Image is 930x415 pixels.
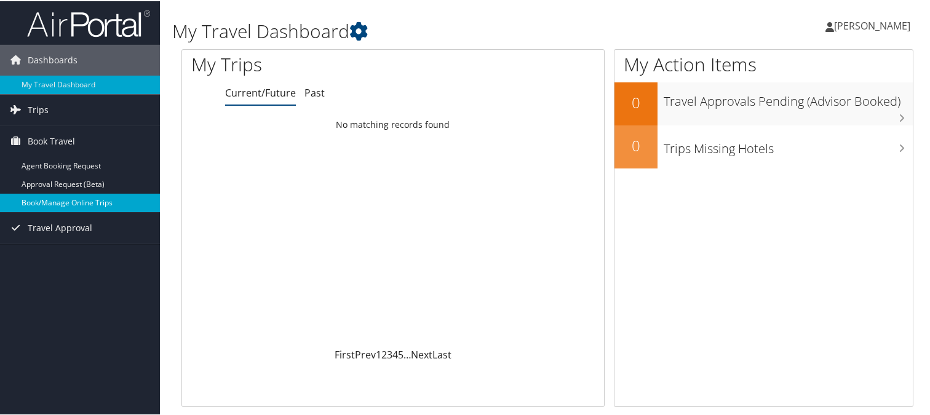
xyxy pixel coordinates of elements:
[28,125,75,156] span: Book Travel
[172,17,672,43] h1: My Travel Dashboard
[614,134,658,155] h2: 0
[28,44,77,74] span: Dashboards
[411,347,432,360] a: Next
[614,50,913,76] h1: My Action Items
[825,6,923,43] a: [PERSON_NAME]
[355,347,376,360] a: Prev
[614,124,913,167] a: 0Trips Missing Hotels
[398,347,403,360] a: 5
[182,113,604,135] td: No matching records found
[664,133,913,156] h3: Trips Missing Hotels
[381,347,387,360] a: 2
[387,347,392,360] a: 3
[432,347,451,360] a: Last
[614,91,658,112] h2: 0
[28,211,92,242] span: Travel Approval
[392,347,398,360] a: 4
[191,50,419,76] h1: My Trips
[664,85,913,109] h3: Travel Approvals Pending (Advisor Booked)
[304,85,325,98] a: Past
[376,347,381,360] a: 1
[225,85,296,98] a: Current/Future
[614,81,913,124] a: 0Travel Approvals Pending (Advisor Booked)
[28,93,49,124] span: Trips
[335,347,355,360] a: First
[403,347,411,360] span: …
[834,18,910,31] span: [PERSON_NAME]
[27,8,150,37] img: airportal-logo.png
